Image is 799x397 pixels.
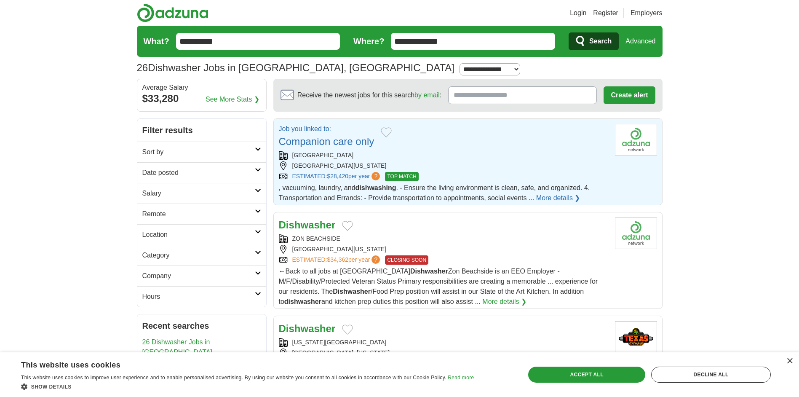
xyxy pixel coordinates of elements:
[137,62,454,73] h1: Dishwasher Jobs in [GEOGRAPHIC_DATA], [GEOGRAPHIC_DATA]
[279,161,608,170] div: [GEOGRAPHIC_DATA][US_STATE]
[142,271,255,281] h2: Company
[142,209,255,219] h2: Remote
[137,204,266,224] a: Remote
[625,33,655,50] a: Advanced
[137,142,266,162] a: Sort by
[21,382,474,391] div: Show details
[137,3,208,22] img: Adzuna logo
[142,230,255,240] h2: Location
[142,188,255,198] h2: Salary
[615,124,657,156] img: Company logo
[371,172,380,180] span: ?
[137,119,266,142] h2: Filter results
[371,255,380,264] span: ?
[279,323,336,334] a: Dishwasher
[279,184,590,201] span: , vacuuming, laundry, and . - Ensure the living environment is clean, safe, and organized. 4. Tra...
[292,255,382,265] a: ESTIMATED:$34,362per year?
[327,173,348,180] span: $28,420
[31,384,72,390] span: Show details
[279,245,608,254] div: [GEOGRAPHIC_DATA][US_STATE]
[589,33,612,50] span: Search
[279,234,608,243] div: ZON BEACHSIDE
[21,357,453,370] div: This website uses cookies
[144,35,169,48] label: What?
[292,339,387,346] a: [US_STATE][GEOGRAPHIC_DATA]
[142,91,261,106] div: $33,280
[615,321,657,353] img: Texas Roadhouse logo
[142,338,214,366] a: 26 Dishwasher Jobs in [GEOGRAPHIC_DATA], [GEOGRAPHIC_DATA]
[593,8,618,18] a: Register
[137,224,266,245] a: Location
[482,297,526,307] a: More details ❯
[137,266,266,286] a: Company
[385,255,428,265] span: CLOSING SOON
[297,90,441,100] span: Receive the newest jobs for this search :
[528,367,645,383] div: Accept all
[381,127,392,137] button: Add to favorite jobs
[569,32,619,50] button: Search
[615,217,657,249] img: Company logo
[604,86,655,104] button: Create alert
[342,221,353,231] button: Add to favorite jobs
[279,151,608,160] div: [GEOGRAPHIC_DATA]
[536,193,580,203] a: More details ❯
[414,91,440,99] a: by email
[279,268,598,305] span: ←Back to all jobs at [GEOGRAPHIC_DATA] Zon Beachside is an EEO Employer - M/F/Disability/Protecte...
[142,319,261,332] h2: Recent searches
[142,147,255,157] h2: Sort by
[327,256,348,263] span: $34,362
[631,8,663,18] a: Employers
[333,288,371,295] strong: Dishwasher
[137,183,266,204] a: Salary
[279,219,336,231] a: Dishwasher
[21,375,446,381] span: This website uses cookies to improve user experience and to enable personalised advertising. By u...
[142,84,261,91] div: Average Salary
[137,245,266,266] a: Category
[385,172,418,181] span: TOP MATCH
[651,367,771,383] div: Decline all
[279,349,608,357] div: [GEOGRAPHIC_DATA], [US_STATE]
[279,124,374,134] p: Job you linked to:
[410,268,448,275] strong: Dishwasher
[284,298,321,305] strong: dishwasher
[353,35,384,48] label: Where?
[342,325,353,335] button: Add to favorite jobs
[137,162,266,183] a: Date posted
[570,8,586,18] a: Login
[206,94,259,105] a: See More Stats ❯
[142,168,255,178] h2: Date posted
[137,286,266,307] a: Hours
[292,172,382,181] a: ESTIMATED:$28,420per year?
[142,250,255,260] h2: Category
[279,136,374,147] a: Companion care only
[137,60,148,75] span: 26
[448,375,474,381] a: Read more, opens a new window
[142,292,255,302] h2: Hours
[786,358,793,365] div: Close
[355,184,396,191] strong: dishwashing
